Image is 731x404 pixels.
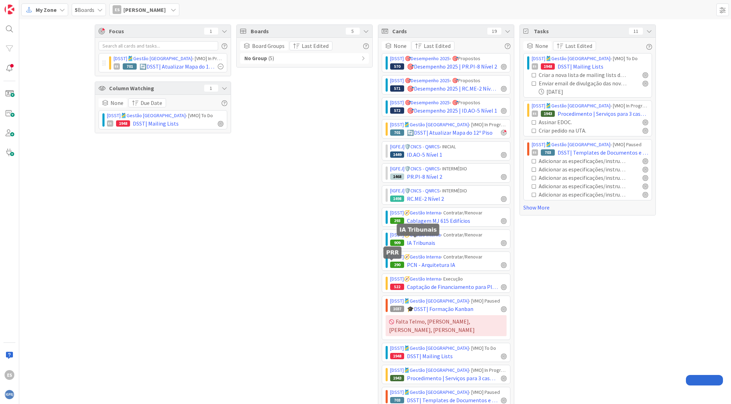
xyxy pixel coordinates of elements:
span: Last Edited [565,42,592,50]
a: [DSST]🧭Gestão Interna [390,210,441,216]
div: › Contratar/Renovar [390,209,507,217]
div: 5 [346,28,360,35]
span: PR.PI-8 Nível 2 [407,172,442,181]
button: Last Edited [553,41,596,50]
div: › [VMO] Paused [532,141,648,148]
span: Cards [392,27,484,35]
div: › INTERMÉDIO [390,187,507,194]
div: › INICIAL [390,143,507,150]
h5: PRR [386,249,399,256]
div: › [VMO] To Do [532,55,648,62]
span: DSST| Mailing Lists [407,352,453,360]
div: 1943 [390,375,404,381]
span: Procedimento | Serviços para 3 casos de IA [558,109,648,118]
div: Adicionar as especificações/instruções aos documentos de Relatórios/Manuais [539,165,627,173]
div: Adicionar as especificações/instruções aos logótipos [539,190,627,199]
div: › [VMO] In Progress [390,367,507,374]
span: DSST| Mailing Lists [133,119,179,128]
span: Procedimento | Serviços para 3 casos de IA [407,374,498,382]
div: 1948 [541,63,555,70]
div: › [VMO] Paused [390,297,507,305]
a: [DSST]🎽Gestão [GEOGRAPHIC_DATA] [107,112,186,119]
a: [DSST]🎽Gestão [GEOGRAPHIC_DATA] [390,298,469,304]
div: › [VMO] In Progress [532,102,648,109]
a: Show More [523,203,652,212]
span: Due Date [141,99,162,107]
div: › [VMO] To Do [107,112,223,119]
div: › Contratar/Renovar [390,231,507,239]
div: ES [107,120,113,127]
span: Last Edited [424,42,451,50]
div: 572 [390,107,404,114]
div: 703 [390,397,404,403]
div: › Execução [390,275,507,283]
span: None [394,42,407,50]
div: Assinar EDOC. [539,118,604,126]
div: › 🎯Propostos [390,99,507,106]
span: Tasks [534,27,625,35]
a: [DSST]🎽Gestão [GEOGRAPHIC_DATA] [390,367,469,373]
div: › Contratar/Renovar [390,253,507,261]
div: ES [532,111,538,117]
div: ES [532,63,538,70]
span: My Zone [36,6,57,14]
div: 1948 [116,120,130,127]
a: [DSST]🎽Gestão [GEOGRAPHIC_DATA] [532,55,610,62]
div: 1037 [390,306,404,312]
span: None [110,99,123,107]
div: [DATE] [539,87,648,96]
span: ( 5 ) [268,55,274,63]
div: 1498 [390,196,404,202]
div: Enviar email de divulgação das novas mailing lists. [539,79,627,87]
span: 🎓DSST| Formação Kanban [407,305,473,313]
span: Cablagem MJ 615 Edifícios [407,217,470,225]
span: Boards [251,27,342,35]
span: RC.ME-2 Nível 2 [407,194,444,203]
span: 🔄DSST| Atualizar Mapa do 12º Piso [407,128,493,137]
div: 1948 [390,353,404,359]
span: 🎯Desempenho 2025 | PR.PI-8 Nível 2 [407,62,497,71]
span: Last Edited [302,42,329,50]
div: ES [532,149,538,156]
a: [IGFEJ]🛡️CNCS - QNRCS [390,165,440,172]
span: 🔄DSST| Atualizar Mapa do 12º Piso [139,62,215,71]
div: › 🎯Propostos [390,77,507,84]
h5: IA Tribunais [400,226,437,233]
div: 293 [390,218,404,224]
div: › INTERMÉDIO [390,165,507,172]
img: Visit kanbanzone.com [5,5,14,14]
button: Last Edited [289,41,332,50]
span: [PERSON_NAME] [123,6,166,14]
div: 1 [204,28,218,35]
div: 1468 [390,173,404,180]
span: Boards [75,6,94,14]
a: [DSST] 🎯Desempenho 2025 [390,77,450,84]
a: [DSST]🎽Gestão [GEOGRAPHIC_DATA] [532,141,610,148]
span: PCN - Arquitetura IA [407,261,455,269]
div: Criar a nova lista de mailing lists do DSST [539,71,627,79]
div: Adicionar as especificações/instruções aos documentos de Apresentações [539,182,627,190]
div: 703 [541,149,555,156]
div: Falta Telmo, [PERSON_NAME], [PERSON_NAME], [PERSON_NAME] [386,315,507,336]
span: Captação de Financiamento para Plano de Sustentabilidade IGFEJ [407,283,498,291]
button: Last Edited [411,41,454,50]
div: 522 [390,284,404,290]
span: 🎯Desempenho 2025 | RC.ME-2 Nível 2 [407,84,498,93]
div: 571 [390,85,404,92]
div: › [VMO] In Progress [390,121,507,128]
div: ES [113,5,121,14]
a: [DSST] 🎯Desempenho 2025 [390,55,450,62]
div: 11 [629,28,643,35]
div: Adicionar as especificações/instruções aos documentos de Atas de Reuniões [539,173,627,182]
a: [DSST]🧭Gestão Interna [390,276,441,282]
a: [DSST]🧭Gestão Interna [390,254,441,260]
a: [DSST]🎽Gestão [GEOGRAPHIC_DATA] [390,121,469,128]
div: › [VMO] Paused [390,389,507,396]
div: 909 [390,240,404,246]
span: 🎯Desempenho 2025 | ID.AO-5 Nível 1 [407,106,497,115]
span: Board Groups [252,42,285,50]
span: None [535,42,548,50]
div: 701 [123,63,137,70]
a: [IGFEJ]🛡️CNCS - QNRCS [390,187,440,194]
span: Focus [109,27,199,35]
